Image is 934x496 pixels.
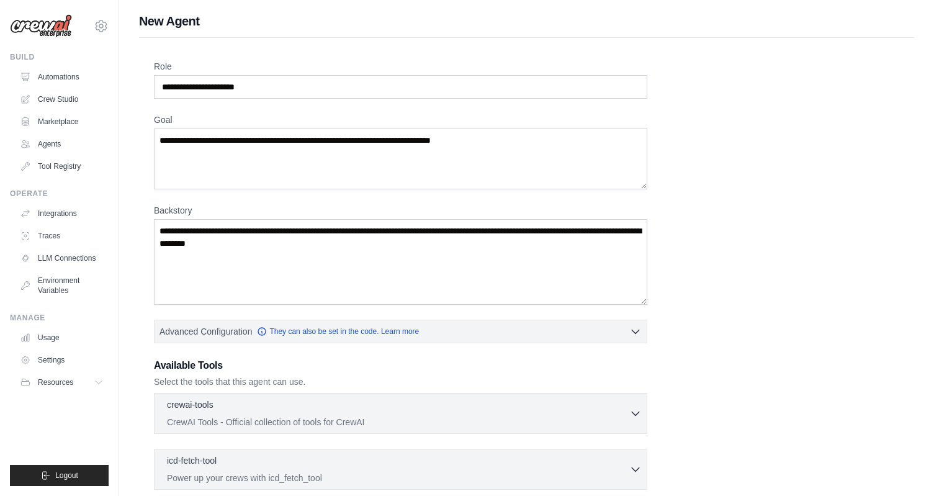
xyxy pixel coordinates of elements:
[154,358,647,373] h3: Available Tools
[10,313,109,323] div: Manage
[55,471,78,480] span: Logout
[15,226,109,246] a: Traces
[155,320,647,343] button: Advanced Configuration They can also be set in the code. Learn more
[15,112,109,132] a: Marketplace
[159,399,642,428] button: crewai-tools CrewAI Tools - Official collection of tools for CrewAI
[15,156,109,176] a: Tool Registry
[154,114,647,126] label: Goal
[139,12,914,30] h1: New Agent
[167,472,629,484] p: Power up your crews with icd_fetch_tool
[10,189,109,199] div: Operate
[159,325,252,338] span: Advanced Configuration
[257,327,419,336] a: They can also be set in the code. Learn more
[154,60,647,73] label: Role
[15,350,109,370] a: Settings
[167,454,217,467] p: icd-fetch-tool
[15,67,109,87] a: Automations
[15,372,109,392] button: Resources
[15,248,109,268] a: LLM Connections
[159,454,642,484] button: icd-fetch-tool Power up your crews with icd_fetch_tool
[15,134,109,154] a: Agents
[15,204,109,223] a: Integrations
[10,465,109,486] button: Logout
[10,14,72,38] img: Logo
[167,416,629,428] p: CrewAI Tools - Official collection of tools for CrewAI
[167,399,213,411] p: crewai-tools
[15,89,109,109] a: Crew Studio
[15,271,109,300] a: Environment Variables
[10,52,109,62] div: Build
[154,376,647,388] p: Select the tools that this agent can use.
[15,328,109,348] a: Usage
[154,204,647,217] label: Backstory
[38,377,73,387] span: Resources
